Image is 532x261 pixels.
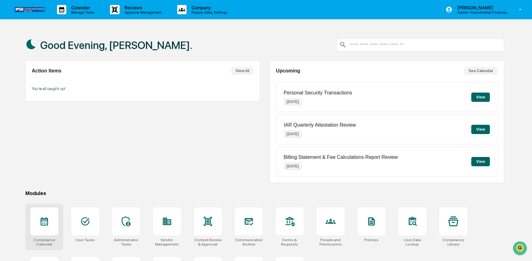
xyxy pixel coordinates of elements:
div: Compliance Calendar [30,238,58,246]
h2: Action Items [32,68,62,74]
p: Billing Statement & Fee Calculations Report Review [284,154,398,160]
div: Administrator Tasks [112,238,140,246]
button: View [471,93,490,102]
button: Start new chat [105,49,113,57]
a: 🔎Data Lookup [4,87,42,98]
p: Manage Tasks [66,10,98,15]
div: 🔎 [6,90,11,95]
span: Pylon [62,105,75,110]
button: See Calendar [464,67,498,75]
a: Powered byPylon [44,105,75,110]
div: Start new chat [21,47,102,54]
iframe: Open customer support [512,241,529,257]
div: Content Review & Approval [194,238,222,246]
span: Preclearance [12,78,40,84]
p: People, Data, Settings [187,10,231,15]
div: Policies [364,238,379,242]
p: IAR Quarterly Attestation Review [284,122,356,128]
p: [PERSON_NAME] [452,5,510,10]
div: User Data Lookup [398,238,426,246]
p: Admin • Coordinated Financial Services [452,10,510,15]
div: Compliance Library [439,238,467,246]
span: Attestations [51,78,77,84]
p: Calendar [66,5,98,10]
p: [DATE] [284,98,302,106]
div: We're available if you need us! [21,54,78,59]
a: 🗄️Attestations [42,76,79,87]
span: Data Lookup [12,90,39,96]
p: [DATE] [284,130,302,138]
div: Vendor Management [153,238,181,246]
p: How can we help? [6,13,113,23]
div: People and Permissions [317,238,345,246]
p: Personal Security Transactions [284,90,352,96]
p: Reviews [120,5,165,10]
p: Company [187,5,231,10]
img: logo [15,7,45,12]
p: [DATE] [284,163,302,170]
img: 1746055101610-c473b297-6a78-478c-a979-82029cc54cd1 [6,47,17,59]
a: 🖐️Preclearance [4,76,42,87]
div: Forms & Requests [276,238,304,246]
h2: Upcoming [276,68,300,74]
div: Modules [25,190,504,196]
button: View [471,125,490,134]
h1: Good Evening, [PERSON_NAME]. [40,39,192,51]
button: View [471,157,490,166]
div: 🖐️ [6,79,11,84]
button: View All [231,67,253,75]
div: User Tasks [75,238,95,242]
p: Approval Management [120,10,165,15]
p: You're all caught up! [32,86,253,91]
div: Communications Archive [235,238,263,246]
div: 🗄️ [45,79,50,84]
